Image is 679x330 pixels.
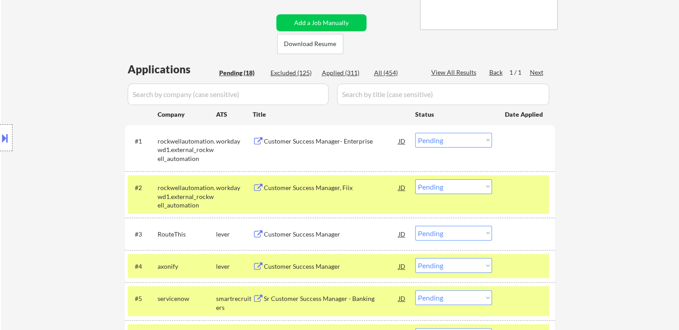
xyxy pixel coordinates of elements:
div: View All Results [431,68,479,77]
input: Search by title (case sensitive) [337,84,549,105]
div: ATS [216,110,253,119]
div: #4 [135,262,150,271]
div: Next [530,68,544,77]
div: 1 / 1 [509,68,530,77]
div: All (454) [374,68,419,77]
div: Date Applied [505,110,544,119]
div: Sr Customer Success Manager - Banking [264,294,399,303]
div: Status [415,106,492,122]
div: Customer Success Manager, Fiix [264,183,399,192]
div: JD [398,226,407,242]
div: axonify [158,262,216,271]
div: lever [216,230,253,239]
div: JD [398,179,407,195]
div: #5 [135,294,150,303]
div: Customer Success Manager [264,230,399,239]
div: servicenow [158,294,216,303]
div: Applications [128,64,216,75]
button: Download Resume [277,34,343,54]
div: Company [158,110,216,119]
input: Search by company (case sensitive) [128,84,329,105]
div: workday [216,183,253,192]
div: Back [489,68,504,77]
div: Customer Success Manager- Enterprise [264,137,399,146]
button: Add a Job Manually [276,14,367,31]
div: rockwellautomation.wd1.external_rockwell_automation [158,183,216,210]
div: Applied (311) [322,68,367,77]
div: Title [253,110,407,119]
div: Excluded (125) [271,68,315,77]
div: #3 [135,230,150,239]
div: lever [216,262,253,271]
div: Pending (18) [219,68,264,77]
div: Customer Success Manager [264,262,399,271]
div: JD [398,290,407,306]
div: rockwellautomation.wd1.external_rockwell_automation [158,137,216,163]
div: workday [216,137,253,146]
div: RouteThis [158,230,216,239]
div: JD [398,133,407,149]
div: JD [398,258,407,274]
div: smartrecruiters [216,294,253,312]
